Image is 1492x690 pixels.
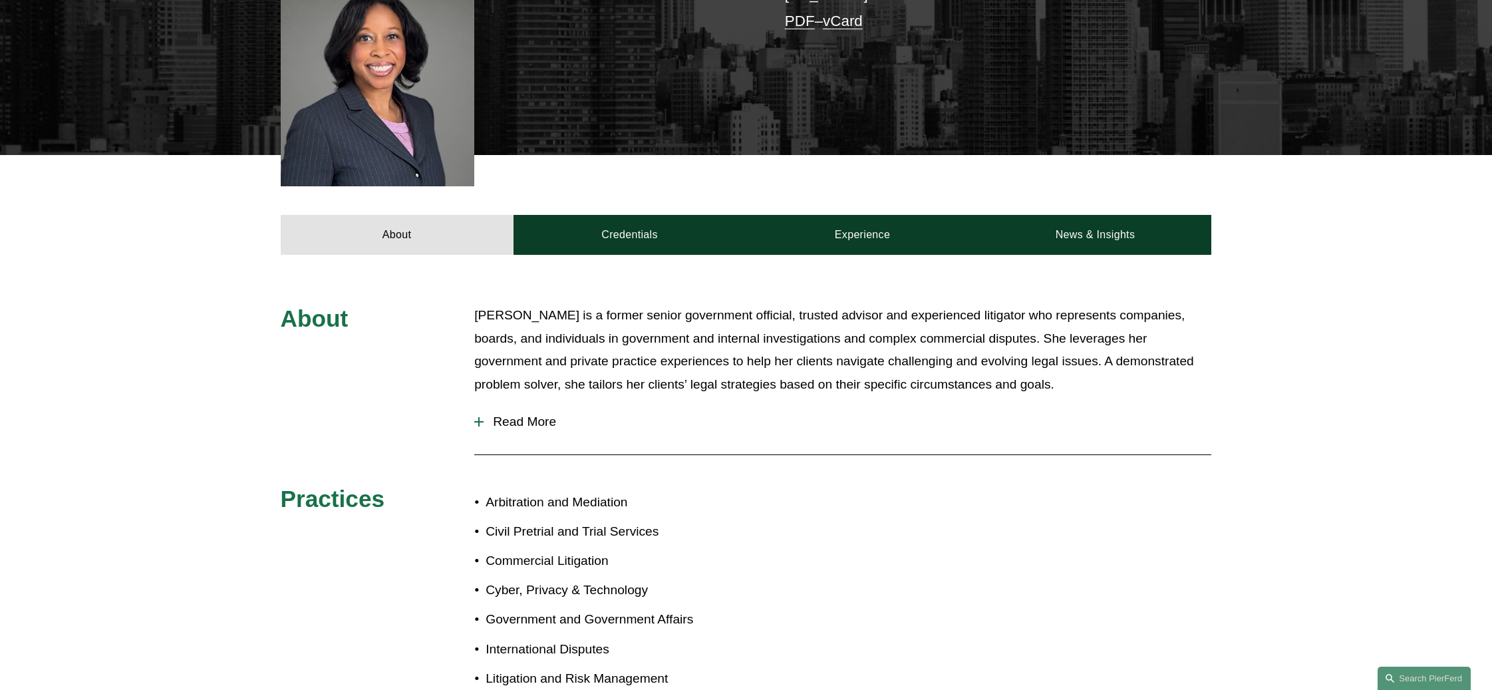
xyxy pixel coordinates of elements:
button: Read More [474,405,1211,439]
a: News & Insights [978,215,1211,255]
a: vCard [823,13,863,29]
span: Read More [484,415,1211,429]
a: Experience [746,215,979,255]
p: Civil Pretrial and Trial Services [486,520,746,544]
span: About [281,305,349,331]
p: International Disputes [486,638,746,661]
span: Practices [281,486,385,512]
p: [PERSON_NAME] is a former senior government official, trusted advisor and experienced litigator w... [474,304,1211,396]
a: PDF [785,13,815,29]
p: Cyber, Privacy & Technology [486,579,746,602]
a: Credentials [514,215,746,255]
a: Search this site [1378,667,1471,690]
p: Arbitration and Mediation [486,491,746,514]
p: Government and Government Affairs [486,608,746,631]
a: About [281,215,514,255]
p: Commercial Litigation [486,550,746,573]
